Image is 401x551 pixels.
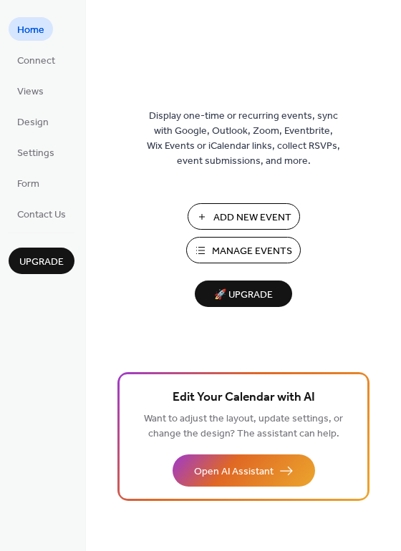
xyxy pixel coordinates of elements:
[17,115,49,130] span: Design
[213,210,291,225] span: Add New Event
[17,146,54,161] span: Settings
[9,140,63,164] a: Settings
[17,177,39,192] span: Form
[9,17,53,41] a: Home
[17,84,44,99] span: Views
[17,23,44,38] span: Home
[173,454,315,487] button: Open AI Assistant
[9,48,64,72] a: Connect
[212,244,292,259] span: Manage Events
[19,255,64,270] span: Upgrade
[9,202,74,225] a: Contact Us
[147,109,340,169] span: Display one-time or recurring events, sync with Google, Outlook, Zoom, Eventbrite, Wix Events or ...
[186,237,301,263] button: Manage Events
[173,388,315,408] span: Edit Your Calendar with AI
[203,286,284,305] span: 🚀 Upgrade
[9,79,52,102] a: Views
[195,281,292,307] button: 🚀 Upgrade
[9,109,57,133] a: Design
[17,54,55,69] span: Connect
[188,203,300,230] button: Add New Event
[17,208,66,223] span: Contact Us
[9,171,48,195] a: Form
[9,248,74,274] button: Upgrade
[194,464,274,479] span: Open AI Assistant
[144,409,343,444] span: Want to adjust the layout, update settings, or change the design? The assistant can help.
